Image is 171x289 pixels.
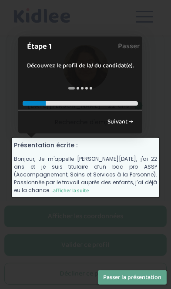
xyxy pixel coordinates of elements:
[53,186,89,195] span: afficher la suite
[14,155,157,195] p: Bonjour, Je m'appelle [PERSON_NAME][DATE], j'ai 22 ans et je suis titulaire d’un bac pro ASSP (Ac...
[98,270,167,285] button: Passer la présentation
[103,115,138,129] a: Suivant →
[118,37,140,56] a: Passer
[27,41,123,53] h1: Étape 1
[18,53,142,79] div: Découvrez le profil de la/ du candidat(e).
[14,141,157,150] h4: Présentation écrite :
